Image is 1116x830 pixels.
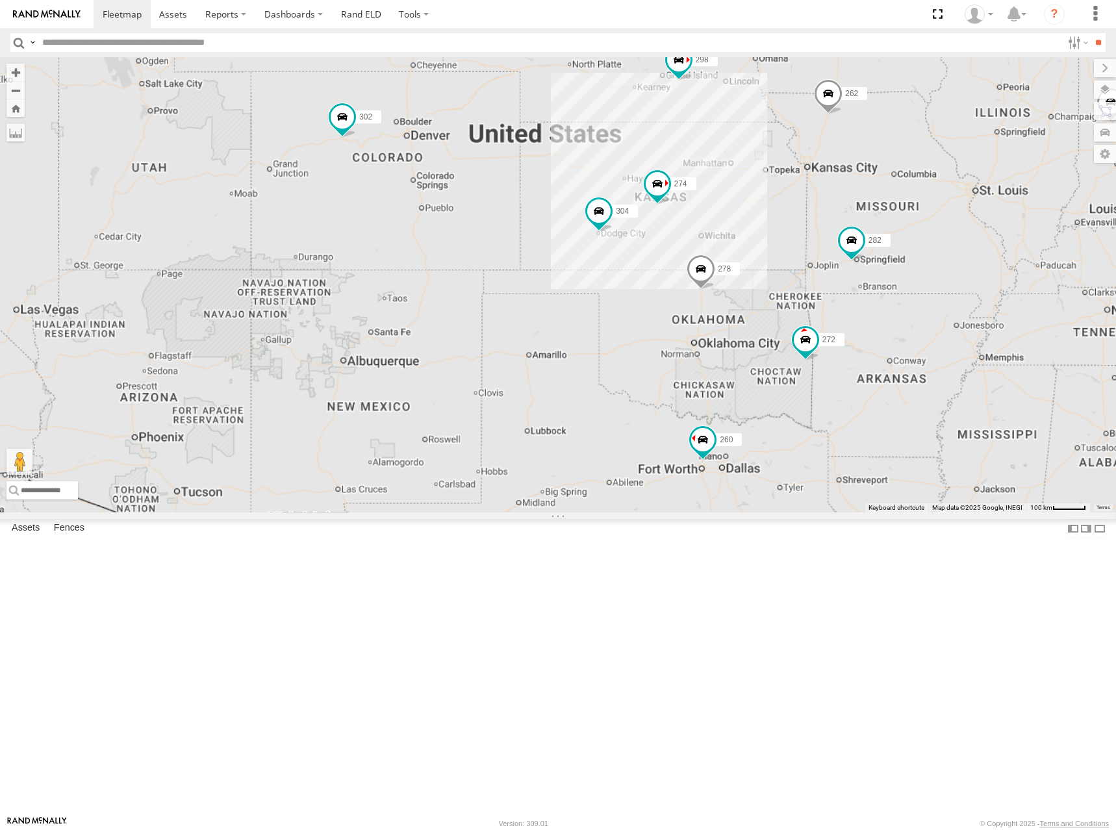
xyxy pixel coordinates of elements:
[1063,33,1091,52] label: Search Filter Options
[674,179,687,188] span: 274
[822,334,835,344] span: 272
[1044,4,1065,25] i: ?
[5,520,46,538] label: Assets
[960,5,998,24] div: Shane Miller
[1080,519,1093,538] label: Dock Summary Table to the Right
[616,207,629,216] span: 304
[696,55,709,64] span: 298
[1030,504,1052,511] span: 100 km
[1094,145,1116,163] label: Map Settings
[1026,503,1090,512] button: Map Scale: 100 km per 48 pixels
[6,64,25,81] button: Zoom in
[6,81,25,99] button: Zoom out
[1093,519,1106,538] label: Hide Summary Table
[718,264,731,273] span: 278
[6,123,25,142] label: Measure
[845,89,858,98] span: 262
[1067,519,1080,538] label: Dock Summary Table to the Left
[7,817,67,830] a: Visit our Website
[720,434,733,444] span: 260
[13,10,81,19] img: rand-logo.svg
[359,112,372,121] span: 302
[1040,820,1109,827] a: Terms and Conditions
[869,235,881,244] span: 282
[6,449,32,475] button: Drag Pegman onto the map to open Street View
[47,520,91,538] label: Fences
[869,503,924,512] button: Keyboard shortcuts
[932,504,1022,511] span: Map data ©2025 Google, INEGI
[980,820,1109,827] div: © Copyright 2025 -
[1097,505,1110,510] a: Terms (opens in new tab)
[6,99,25,117] button: Zoom Home
[27,33,38,52] label: Search Query
[499,820,548,827] div: Version: 309.01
